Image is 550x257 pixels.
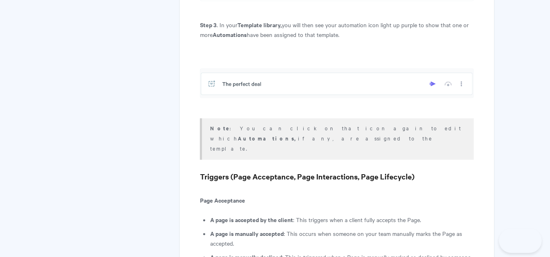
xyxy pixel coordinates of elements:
[200,196,245,205] b: Page Acceptance
[210,229,284,238] strong: A page is manually accepted
[210,229,474,248] li: : This occurs when someone on your team manually marks the Page as accepted.
[213,30,247,39] strong: Automations
[200,20,217,29] strong: Step 3
[210,125,230,132] strong: Note
[210,215,474,225] li: : This triggers when a client fully accepts the Page.
[210,123,463,153] p: : You can click on that icon again to edit which if any, are assigned to the template.
[499,229,542,253] iframe: Toggle Customer Support
[210,216,293,224] strong: A page is accepted by the client
[200,20,474,39] p: . In your you will then see your automation icon light up purple to show that one or more have be...
[200,171,474,183] h3: Triggers (Page Acceptance, Page Interactions, Page Lifecycle)
[237,20,282,29] strong: Template library,
[200,69,474,99] img: file-yPhFyjnXME.png
[238,135,298,143] strong: Automations,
